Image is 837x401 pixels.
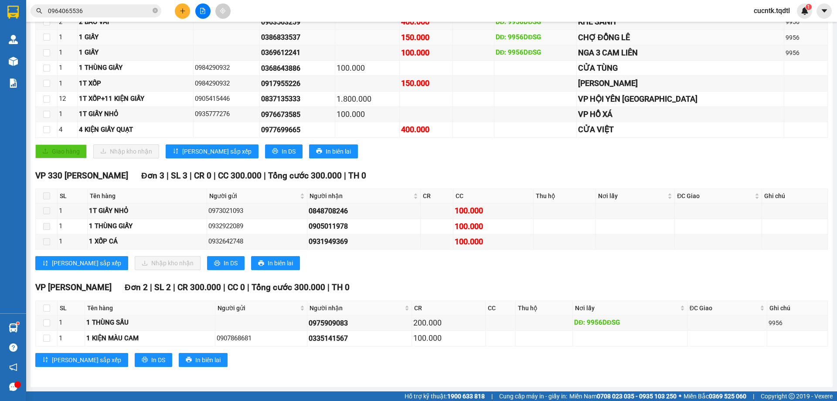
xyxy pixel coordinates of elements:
button: downloadNhập kho nhận [135,256,201,270]
span: | [753,391,754,401]
span: aim [220,8,226,14]
div: VP HỒ XÁ [578,108,783,120]
span: | [173,282,175,292]
span: | [223,282,225,292]
div: 0984290932 [195,63,259,73]
button: sort-ascending[PERSON_NAME] sắp xếp [166,144,259,158]
div: 1T GIẤY NHỎ [89,206,205,216]
div: 100.000 [455,236,532,248]
span: printer [316,148,322,155]
span: copyright [789,393,795,399]
span: printer [272,148,278,155]
div: KHE SANH [578,16,783,28]
span: Người gửi [209,191,298,201]
div: 1 [59,206,86,216]
div: 0932922089 [208,221,306,232]
span: message [9,383,17,391]
div: 0984290932 [195,79,259,89]
button: uploadGiao hàng [35,144,87,158]
button: caret-down [817,3,832,19]
div: 9956 [786,48,826,58]
button: sort-ascending[PERSON_NAME] sắp xếp [35,353,128,367]
img: icon-new-feature [801,7,809,15]
span: search [36,8,42,14]
span: printer [258,260,264,267]
li: Tân Quang Dũng Thành Liên [4,4,126,37]
span: | [264,171,266,181]
span: file-add [200,8,206,14]
div: 100.000 [413,332,484,344]
button: sort-ascending[PERSON_NAME] sắp xếp [35,256,128,270]
button: printerIn biên lai [251,256,300,270]
div: 1 [59,221,86,232]
div: CỬA VIỆT [578,123,783,136]
th: SL [58,301,85,315]
span: | [167,171,169,181]
sup: 1 [17,322,19,325]
div: 1 [59,109,76,120]
span: SL 3 [171,171,187,181]
span: cucntk.tqdtl [747,5,797,16]
button: printerIn DS [135,353,172,367]
div: 100.000 [337,62,398,74]
div: 9956 [786,33,826,42]
th: Ghi chú [762,189,828,203]
button: printerIn biên lai [309,144,358,158]
img: warehouse-icon [9,323,18,332]
span: | [150,282,152,292]
div: CHỢ ĐỒNG LÊ [578,31,783,44]
div: 200.000 [413,317,484,329]
div: 4 KIỆN GIẤY QUẠT [79,125,192,135]
span: sort-ascending [42,356,48,363]
div: DĐ: 9956DĐSG [496,48,575,58]
span: Miền Bắc [684,391,746,401]
th: CR [421,189,453,203]
span: ⚪️ [679,394,681,398]
button: printerIn DS [207,256,245,270]
button: plus [175,3,190,19]
span: In biên lai [268,258,293,268]
div: 1 [59,63,76,73]
span: In biên lai [326,147,351,156]
div: 100.000 [455,220,532,233]
th: Tên hàng [88,189,207,203]
div: 9956 [769,318,826,328]
div: 2 BAO VÃI [79,17,192,27]
div: 1 [59,318,83,328]
sup: 1 [806,4,812,10]
strong: 0369 525 060 [709,393,746,400]
span: | [344,171,346,181]
li: VP [GEOGRAPHIC_DATA] [60,47,116,76]
div: 1T GIẤY NHỎ [79,109,192,120]
span: | [214,171,216,181]
div: DĐ: 9956DĐSG [496,17,575,27]
div: 0907868681 [217,333,306,344]
div: 150.000 [401,77,451,89]
span: | [190,171,192,181]
div: CỬA TÙNG [578,62,783,74]
div: 0977699665 [261,124,333,135]
div: 2 [59,17,76,27]
div: 0932642748 [208,236,306,247]
div: 1 [59,32,76,43]
div: 1T XỐP [79,79,192,89]
div: 0386833537 [261,32,333,43]
div: 1 [59,79,76,89]
span: Nơi lấy [575,303,678,313]
span: In DS [151,355,165,365]
span: ĐC Giao [677,191,753,201]
div: 0976673585 [261,109,333,120]
div: 0368643886 [261,63,333,74]
span: sort-ascending [42,260,48,267]
span: Miền Nam [569,391,677,401]
span: Cung cấp máy in - giấy in: [499,391,567,401]
strong: 1900 633 818 [447,393,485,400]
div: 1 [59,236,86,247]
span: Hỗ trợ kỹ thuật: [405,391,485,401]
div: 100.000 [337,108,398,120]
div: 1T XỐP+11 KIỆN GIẤY [79,94,192,104]
span: In DS [282,147,296,156]
div: 0837135333 [261,93,333,104]
th: Ghi chú [767,301,828,315]
div: 0335141567 [309,333,410,344]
